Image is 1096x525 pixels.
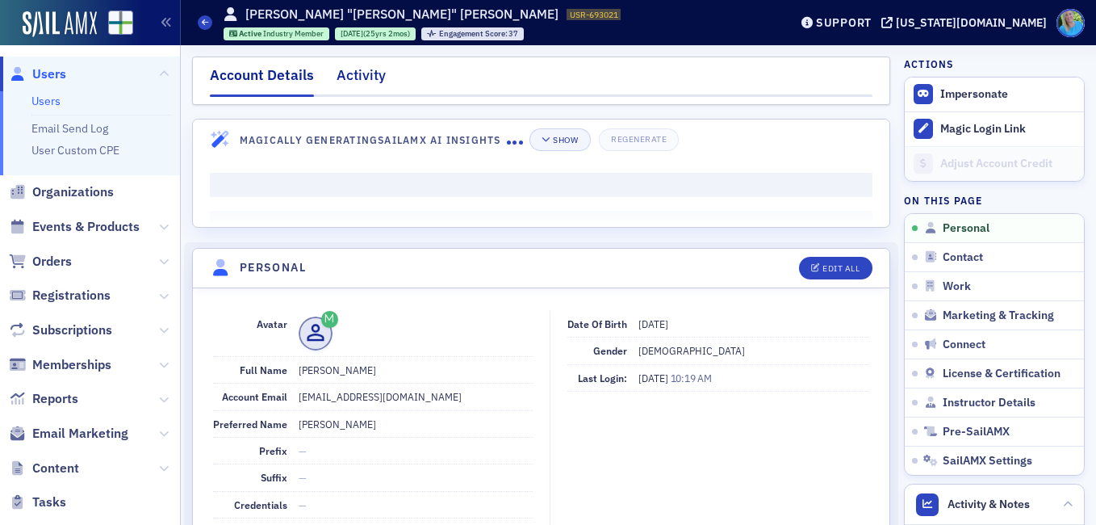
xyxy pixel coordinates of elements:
[261,471,287,484] span: Suffix
[31,121,108,136] a: Email Send Log
[240,259,306,276] h4: Personal
[32,390,78,408] span: Reports
[638,338,869,363] dd: [DEMOGRAPHIC_DATA]
[31,94,61,108] a: Users
[222,390,287,403] span: Account Email
[529,128,590,151] button: Show
[638,372,671,384] span: [DATE]
[213,418,287,430] span: Preferred Name
[210,65,314,97] div: Account Details
[299,357,533,383] dd: [PERSON_NAME]
[32,493,66,511] span: Tasks
[1056,9,1085,37] span: Profile
[240,363,287,376] span: Full Name
[940,157,1076,171] div: Adjust Account Credit
[421,27,524,40] div: Engagement Score: 37
[943,279,971,294] span: Work
[943,309,1054,323] span: Marketing & Tracking
[943,454,1032,468] span: SailAMX Settings
[32,321,112,339] span: Subscriptions
[9,390,78,408] a: Reports
[337,65,386,94] div: Activity
[234,498,287,511] span: Credentials
[32,425,128,443] span: Email Marketing
[570,9,618,20] span: USR-693021
[943,396,1035,410] span: Instructor Details
[940,87,1008,102] button: Impersonate
[229,28,324,39] a: Active Industry Member
[32,65,66,83] span: Users
[9,65,66,83] a: Users
[9,460,79,477] a: Content
[638,317,668,330] span: [DATE]
[943,221,989,236] span: Personal
[299,498,307,511] span: —
[905,146,1084,181] a: Adjust Account Credit
[896,15,1047,30] div: [US_STATE][DOMAIN_NAME]
[97,10,133,38] a: View Homepage
[32,460,79,477] span: Content
[943,250,983,265] span: Contact
[239,28,263,39] span: Active
[905,111,1084,146] button: Magic Login Link
[9,218,140,236] a: Events & Products
[32,183,114,201] span: Organizations
[947,496,1030,513] span: Activity & Notes
[32,253,72,271] span: Orders
[32,356,111,374] span: Memberships
[9,183,114,201] a: Organizations
[567,317,627,330] span: Date of Birth
[943,338,985,352] span: Connect
[299,444,307,457] span: —
[671,372,712,384] span: 10:19 AM
[257,317,287,330] span: Avatar
[599,128,679,151] button: Regenerate
[23,11,97,37] img: SailAMX
[299,411,533,437] dd: [PERSON_NAME]
[31,143,119,157] a: User Custom CPE
[9,493,66,511] a: Tasks
[9,356,111,374] a: Memberships
[881,17,1052,28] button: [US_STATE][DOMAIN_NAME]
[553,136,578,145] div: Show
[240,132,507,147] h4: Magically Generating SailAMX AI Insights
[816,15,872,30] div: Support
[593,344,627,357] span: Gender
[904,57,954,71] h4: Actions
[341,28,410,39] div: (25yrs 2mos)
[335,27,416,40] div: 2000-07-28 00:00:00
[263,28,324,39] span: Industry Member
[299,384,533,409] dd: [EMAIL_ADDRESS][DOMAIN_NAME]
[299,471,307,484] span: —
[259,444,287,457] span: Prefix
[9,425,128,443] a: Email Marketing
[439,30,519,39] div: 37
[578,372,627,384] span: Last Login:
[799,257,872,279] button: Edit All
[822,264,860,273] div: Edit All
[9,287,111,304] a: Registrations
[224,27,330,40] div: Active: Active: Industry Member
[341,28,363,39] span: [DATE]
[9,253,72,271] a: Orders
[108,10,133,36] img: SailAMX
[943,367,1060,381] span: License & Certification
[940,122,1076,136] div: Magic Login Link
[245,6,558,23] h1: [PERSON_NAME] "[PERSON_NAME]" [PERSON_NAME]
[32,287,111,304] span: Registrations
[943,425,1010,439] span: Pre-SailAMX
[904,193,1085,208] h4: On this page
[32,218,140,236] span: Events & Products
[439,28,509,39] span: Engagement Score :
[9,321,112,339] a: Subscriptions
